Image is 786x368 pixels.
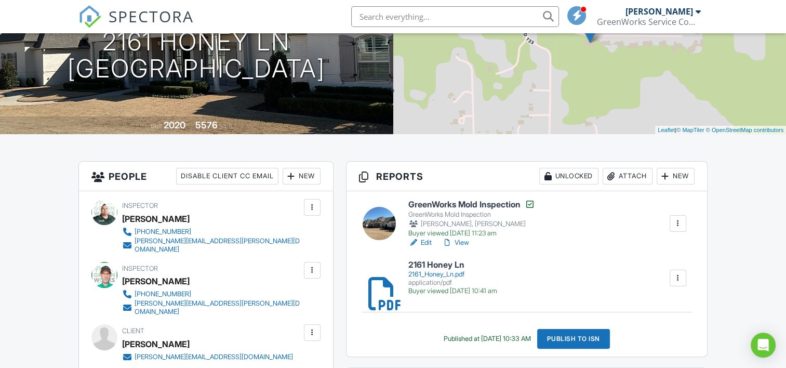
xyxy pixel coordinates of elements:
span: Inspector [122,265,158,272]
div: Open Intercom Messenger [751,333,776,358]
h6: 2161 Honey Ln [408,260,497,270]
h3: Reports [347,162,707,191]
span: Client [122,327,144,335]
div: 5576 [195,120,218,130]
div: Buyer viewed [DATE] 11:23 am [408,229,535,238]
div: Attach [603,168,652,185]
a: © OpenStreetMap contributors [706,127,783,133]
h1: 2161 Honey Ln [GEOGRAPHIC_DATA] [68,28,325,83]
a: SPECTORA [78,14,194,36]
span: Inspector [122,202,158,209]
div: Unlocked [539,168,598,185]
div: Publish to ISN [537,329,610,349]
span: Built [151,122,162,130]
div: [PERSON_NAME] [122,336,190,352]
div: [PHONE_NUMBER] [135,228,191,236]
div: application/pdf [408,279,497,287]
a: © MapTiler [676,127,704,133]
a: [PHONE_NUMBER] [122,289,301,299]
div: 2161_Honey_Ln.pdf [408,270,497,279]
div: [PERSON_NAME] [625,6,693,17]
a: GreenWorks Mold Inspection GreenWorks Mold Inspection [PERSON_NAME], [PERSON_NAME] Buyer viewed [... [408,199,535,238]
span: SPECTORA [109,5,194,27]
a: View [442,238,469,248]
div: New [283,168,321,185]
div: [PERSON_NAME] [122,211,190,227]
div: [PERSON_NAME], [PERSON_NAME] [408,219,535,229]
div: Published at [DATE] 10:33 AM [444,335,531,343]
a: [PHONE_NUMBER] [122,227,301,237]
div: Disable Client CC Email [176,168,278,185]
div: | [655,126,786,135]
input: Search everything... [351,6,559,27]
img: The Best Home Inspection Software - Spectora [78,5,101,28]
h6: GreenWorks Mold Inspection [408,199,535,209]
div: [PERSON_NAME][EMAIL_ADDRESS][PERSON_NAME][DOMAIN_NAME] [135,237,301,254]
a: 2161 Honey Ln 2161_Honey_Ln.pdf application/pdf Buyer viewed [DATE] 10:41 am [408,260,497,295]
div: 2020 [164,120,185,130]
div: [PERSON_NAME][EMAIL_ADDRESS][DOMAIN_NAME] [135,353,293,361]
a: [PERSON_NAME][EMAIL_ADDRESS][DOMAIN_NAME] [122,352,293,362]
div: [PERSON_NAME] [122,273,190,289]
h3: People [79,162,332,191]
div: [PHONE_NUMBER] [135,290,191,298]
div: GreenWorks Mold Inspection [408,211,535,219]
div: New [657,168,695,185]
a: [PERSON_NAME][EMAIL_ADDRESS][PERSON_NAME][DOMAIN_NAME] [122,237,301,254]
a: Leaflet [658,127,675,133]
div: [PERSON_NAME][EMAIL_ADDRESS][PERSON_NAME][DOMAIN_NAME] [135,299,301,316]
div: GreenWorks Service Company [597,17,701,27]
a: [PERSON_NAME][EMAIL_ADDRESS][PERSON_NAME][DOMAIN_NAME] [122,299,301,316]
span: sq. ft. [219,122,234,130]
a: Edit [408,238,432,248]
div: Buyer viewed [DATE] 10:41 am [408,287,497,295]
